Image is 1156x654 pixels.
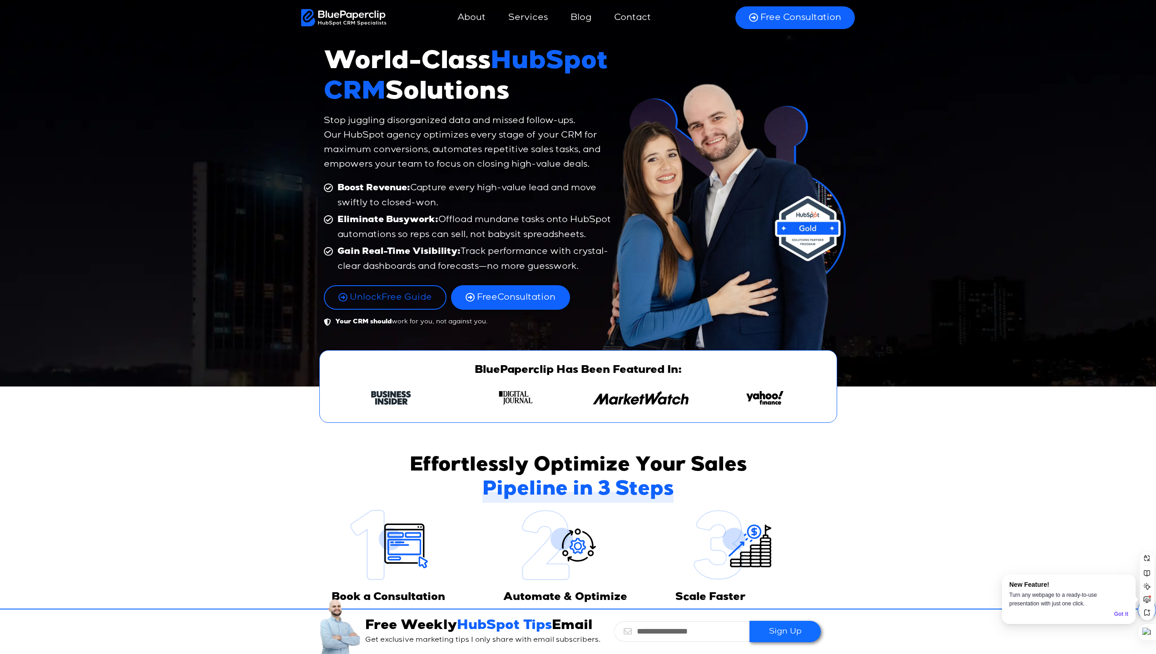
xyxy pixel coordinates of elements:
span: Free Consultation [760,12,841,24]
a: About [448,7,495,29]
button: Sign Up [749,621,821,642]
b: Your CRM should [335,319,392,325]
span: HubSpot Tips [457,619,552,633]
a: Contact [605,7,660,29]
a: Blog [561,7,600,29]
span: Unlock [350,293,382,302]
b: Eliminate Busywork: [337,216,438,225]
span: Offload mundane tasks onto HubSpot automations so reps can sell, not babysit spreadsheets. [335,213,615,242]
a: Free Consultation [735,6,855,29]
span: Free Guide [350,292,432,303]
p: Stop juggling disorganized data and missed follow-ups. Our HubSpot agency optimizes every stage o... [324,114,615,172]
img: DigitalJournal [499,391,533,405]
span: Free [477,293,497,302]
span: Consultation [477,292,556,303]
span: Get exclusive marketing tips I only share with email subscribers. [365,636,600,644]
span: Book a Consultation [332,592,445,603]
img: Yahoofinance [746,391,784,405]
a: UnlockFree Guide [324,285,447,310]
div: 1 / 4 [333,391,449,409]
img: MarketWatch [592,391,688,405]
img: BluePaperClip Logo White [301,9,387,26]
span: Pipeline in 3 Steps [482,479,674,503]
div: 4 / 4 [707,391,823,409]
span: work for you, not against you. [333,317,488,327]
h3: Free Weekly Email [365,618,605,634]
span: Track performance with crystal-clear dashboards and forecasts—no more guesswork. [335,244,615,274]
h2: Effortlessly Optimize Your Sales [374,455,782,503]
span: Sign Up [769,626,802,637]
b: Boost Revenue: [337,184,410,193]
nav: Menu [387,7,724,29]
div: 2 / 4 [458,391,574,409]
div: Image Carousel [333,391,823,409]
a: FreeConsultation [451,285,570,310]
span: Capture every high-value lead and move swiftly to closed-won. [335,181,615,210]
img: Business Insider [371,391,411,405]
h2: BluePaperclip Has Been Featured In: [333,364,823,377]
a: Services [499,7,557,29]
h1: World-Class Solutions [324,48,615,109]
b: Gain Real-Time Visibility: [337,248,461,257]
span: Scale Faster [675,592,745,603]
span: Automate & Optimize [503,592,627,603]
div: 3 / 4 [583,391,699,409]
img: Is your CRM holding you back (2) [319,598,361,654]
